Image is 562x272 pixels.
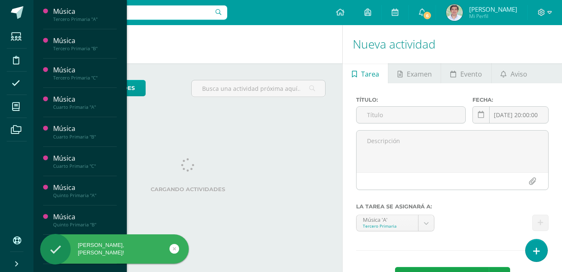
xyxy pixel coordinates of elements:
[53,65,117,75] div: Música
[407,64,432,84] span: Examen
[53,7,117,16] div: Música
[363,215,412,223] div: Música 'A'
[472,97,549,103] label: Fecha:
[53,36,117,46] div: Música
[40,241,189,257] div: [PERSON_NAME], [PERSON_NAME]!
[50,186,326,192] label: Cargando actividades
[356,203,549,210] label: La tarea se asignará a:
[53,95,117,104] div: Música
[53,163,117,169] div: Cuarto Primaria "C"
[53,46,117,51] div: Tercero Primaria "B"
[53,154,117,169] a: MúsicaCuarto Primaria "C"
[53,65,117,81] a: MúsicaTercero Primaria "C"
[53,7,117,22] a: MúsicaTercero Primaria "A"
[53,124,117,133] div: Música
[361,64,379,84] span: Tarea
[446,4,463,21] img: b10d14ec040a32e6b6549447acb4e67d.png
[343,63,388,83] a: Tarea
[53,222,117,228] div: Quinto Primaria "B"
[53,75,117,81] div: Tercero Primaria "C"
[353,25,552,63] h1: Nueva actividad
[511,64,527,84] span: Aviso
[357,215,434,231] a: Música 'A'Tercero Primaria
[53,16,117,22] div: Tercero Primaria "A"
[441,63,491,83] a: Evento
[357,107,465,123] input: Título
[53,95,117,110] a: MúsicaCuarto Primaria "A"
[53,124,117,139] a: MúsicaCuarto Primaria "B"
[469,5,517,13] span: [PERSON_NAME]
[460,64,482,84] span: Evento
[422,11,431,20] span: 6
[192,80,325,97] input: Busca una actividad próxima aquí...
[356,97,466,103] label: Título:
[53,104,117,110] div: Cuarto Primaria "A"
[363,223,412,229] div: Tercero Primaria
[53,154,117,163] div: Música
[53,212,117,228] a: MúsicaQuinto Primaria "B"
[53,183,117,198] a: MúsicaQuinto Primaria "A"
[53,36,117,51] a: MúsicaTercero Primaria "B"
[39,5,227,20] input: Busca un usuario...
[53,192,117,198] div: Quinto Primaria "A"
[53,183,117,192] div: Música
[492,63,536,83] a: Aviso
[469,13,517,20] span: Mi Perfil
[44,25,332,63] h1: Actividades
[53,134,117,140] div: Cuarto Primaria "B"
[473,107,548,123] input: Fecha de entrega
[53,212,117,222] div: Música
[388,63,441,83] a: Examen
